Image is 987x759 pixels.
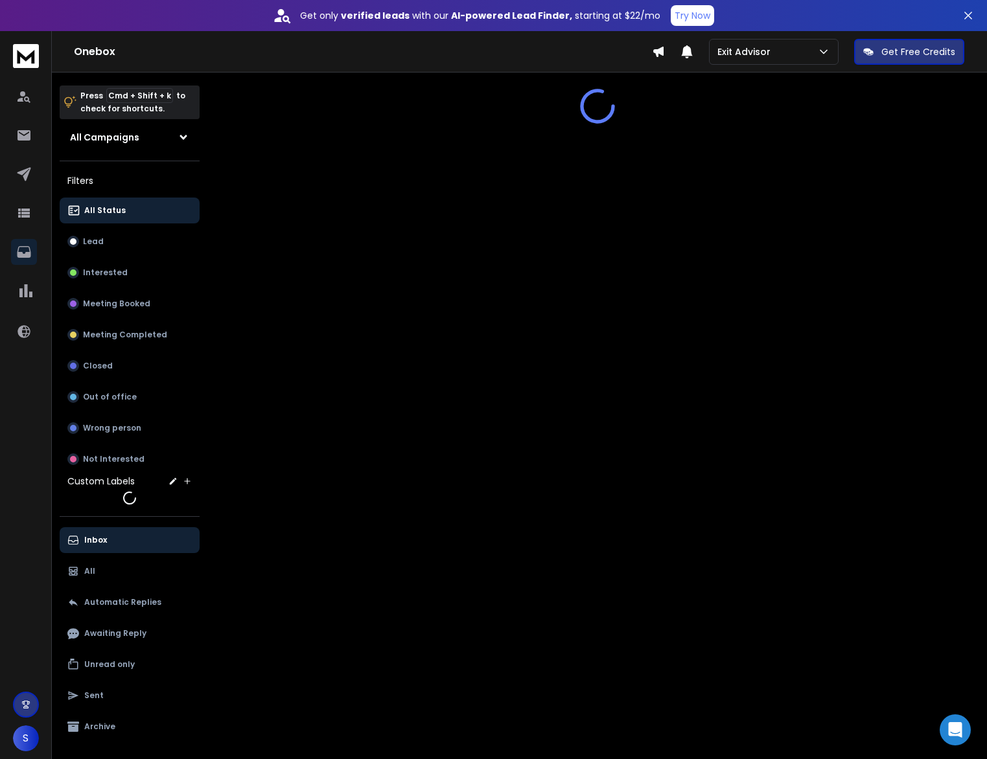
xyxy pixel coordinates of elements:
[13,725,39,751] button: S
[854,39,964,65] button: Get Free Credits
[60,322,200,348] button: Meeting Completed
[60,198,200,223] button: All Status
[84,721,115,732] p: Archive
[106,88,173,103] span: Cmd + Shift + k
[60,172,200,190] h3: Filters
[60,384,200,410] button: Out of office
[300,9,660,22] p: Get only with our starting at $22/mo
[60,415,200,441] button: Wrong person
[60,446,200,472] button: Not Interested
[881,45,955,58] p: Get Free Credits
[83,299,150,309] p: Meeting Booked
[717,45,776,58] p: Exit Advisor
[60,651,200,677] button: Unread only
[83,330,167,340] p: Meeting Completed
[83,454,145,464] p: Not Interested
[84,535,107,545] p: Inbox
[83,361,113,371] p: Closed
[83,236,104,247] p: Lead
[60,260,200,286] button: Interested
[84,566,95,576] p: All
[675,9,710,22] p: Try Now
[60,558,200,584] button: All
[84,690,104,701] p: Sent
[60,124,200,150] button: All Campaigns
[451,9,572,22] strong: AI-powered Lead Finder,
[60,714,200,740] button: Archive
[13,44,39,68] img: logo
[74,44,652,60] h1: Onebox
[341,9,410,22] strong: verified leads
[60,353,200,379] button: Closed
[83,267,128,278] p: Interested
[60,620,200,646] button: Awaiting Reply
[60,229,200,255] button: Lead
[60,527,200,553] button: Inbox
[83,392,137,402] p: Out of office
[84,659,135,670] p: Unread only
[84,597,161,607] p: Automatic Replies
[60,291,200,317] button: Meeting Booked
[70,131,139,144] h1: All Campaigns
[60,683,200,708] button: Sent
[940,714,971,745] div: Open Intercom Messenger
[84,205,126,216] p: All Status
[60,589,200,615] button: Automatic Replies
[83,423,141,433] p: Wrong person
[671,5,714,26] button: Try Now
[84,628,146,639] p: Awaiting Reply
[80,89,185,115] p: Press to check for shortcuts.
[67,475,135,488] h3: Custom Labels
